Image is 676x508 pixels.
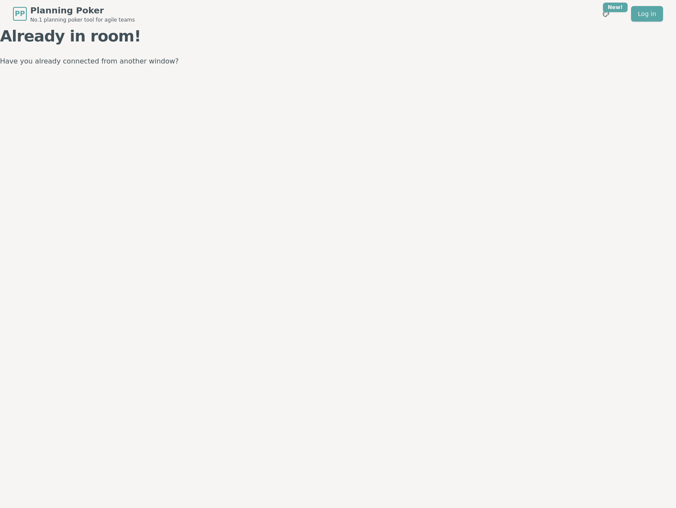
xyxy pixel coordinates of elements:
button: New! [598,6,614,22]
div: New! [603,3,628,12]
span: PP [15,9,25,19]
a: Log in [631,6,663,22]
a: PPPlanning PokerNo.1 planning poker tool for agile teams [13,4,135,23]
span: No.1 planning poker tool for agile teams [30,16,135,23]
span: Planning Poker [30,4,135,16]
